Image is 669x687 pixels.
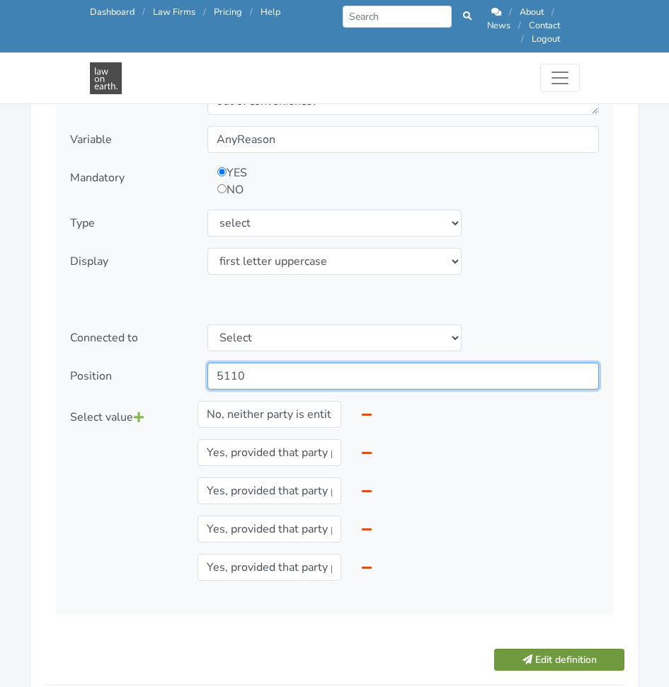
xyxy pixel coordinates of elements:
[60,164,198,198] div: Mandatory
[60,324,198,351] div: Connected to
[487,19,510,32] a: News
[529,19,560,32] a: Contact
[214,6,242,18] a: Pricing
[551,6,554,18] span: /
[90,6,135,18] a: Dashboard
[207,363,599,390] input: Position
[540,64,580,92] button: Toggle navigation
[153,6,195,18] a: Law Firms
[261,6,280,18] a: Help
[60,248,198,275] div: Display
[520,6,544,18] a: About
[509,6,512,18] span: /
[207,164,501,198] div: YES NO
[142,6,145,18] span: /
[60,126,198,153] div: Variable
[532,33,560,45] a: Logout
[60,363,198,390] div: Position
[90,62,122,94] img: Law On Earth
[521,33,524,45] span: /
[207,126,599,153] input: Variable name
[250,6,253,18] span: /
[494,649,624,671] button: Edit definition
[518,19,521,32] span: /
[60,210,198,237] div: Type
[343,6,452,28] input: Search
[203,6,206,18] span: /
[60,401,198,592] div: Select value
